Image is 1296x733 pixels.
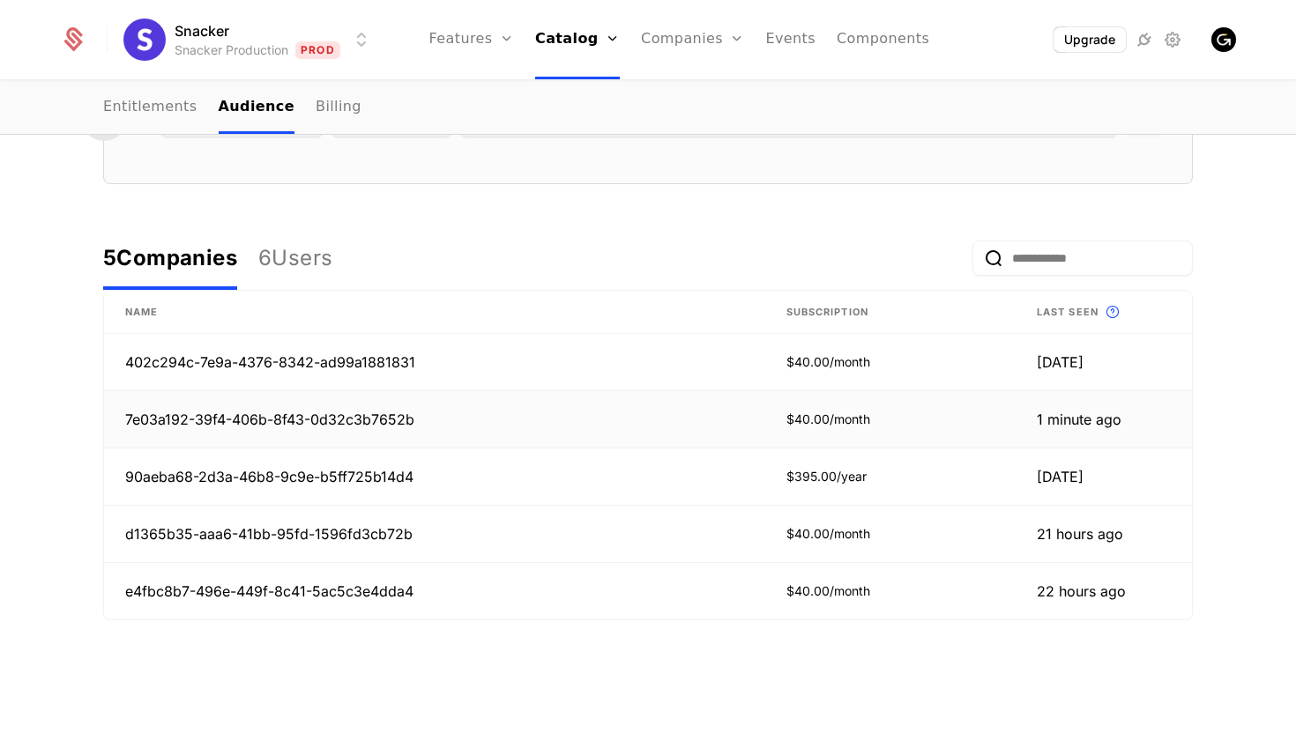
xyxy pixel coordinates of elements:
button: Select environment [129,20,372,59]
span: Prod [295,41,340,59]
td: 21 hours ago [1016,506,1192,563]
button: Upgrade [1054,27,1126,52]
a: Entitlements [103,82,197,134]
td: 90aeba68-2d3a-46b8-9c9e-b5ff725b14d4 [104,448,765,506]
div: ariaLabel [103,226,332,290]
th: Name [104,291,765,334]
a: Settings [1162,29,1183,50]
div: $40.00/month [786,411,994,428]
img: Shelby Stephens [1211,27,1236,52]
a: Billing [316,82,361,134]
td: [DATE] [1016,448,1192,506]
th: Subscription [765,291,1016,334]
td: d1365b35-aaa6-41bb-95fd-1596fd3cb72b [104,506,765,563]
div: Snacker Production [175,41,288,59]
div: 6 Users [258,244,332,272]
button: Open user button [1211,27,1236,52]
td: [DATE] [1016,334,1192,391]
td: 22 hours ago [1016,563,1192,619]
nav: Main [103,82,1193,134]
span: Snacker [175,20,229,41]
ul: Choose Sub Page [103,82,361,134]
td: 7e03a192-39f4-406b-8f43-0d32c3b7652b [104,391,765,448]
img: Snacker [123,19,166,61]
div: $40.00/month [786,582,994,600]
span: Last seen [1037,305,1099,320]
div: $40.00/month [786,353,994,371]
div: $395.00/year [786,468,994,485]
td: e4fbc8b7-496e-449f-8c41-5ac5c3e4dda4 [104,563,765,619]
td: 402c294c-7e9a-4376-8342-ad99a1881831 [104,334,765,391]
a: Integrations [1134,29,1155,50]
div: 5 Companies [103,244,237,272]
td: 1 minute ago [1016,391,1192,448]
a: Audience [219,82,295,134]
div: $40.00/month [786,525,994,543]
